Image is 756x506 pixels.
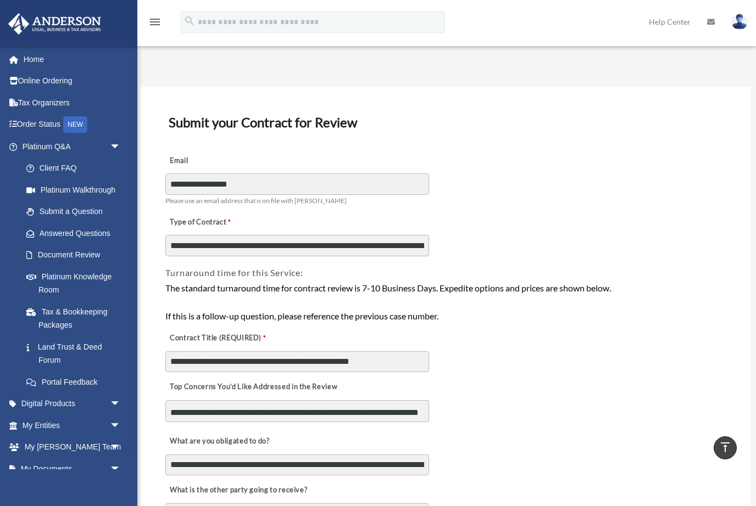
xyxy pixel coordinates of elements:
[719,441,732,454] i: vertical_align_top
[15,371,137,393] a: Portal Feedback
[8,436,137,458] a: My [PERSON_NAME] Teamarrow_drop_down
[165,483,310,498] label: What is the other party going to receive?
[110,136,132,158] span: arrow_drop_down
[15,266,137,301] a: Platinum Knowledge Room
[184,15,196,27] i: search
[110,458,132,480] span: arrow_drop_down
[165,215,275,230] label: Type of Contract
[165,281,725,323] div: The standard turnaround time for contract review is 7-10 Business Days. Expedite options and pric...
[8,458,137,480] a: My Documentsarrow_drop_down
[165,331,275,346] label: Contract Title (REQUIRED)
[165,380,340,395] label: Top Concerns You’d Like Addressed in the Review
[15,244,132,266] a: Document Review
[5,13,104,35] img: Anderson Advisors Platinum Portal
[63,116,87,133] div: NEW
[714,436,737,459] a: vertical_align_top
[110,393,132,415] span: arrow_drop_down
[8,70,137,92] a: Online Ordering
[165,153,275,168] label: Email
[8,92,137,114] a: Tax Organizers
[110,414,132,437] span: arrow_drop_down
[15,201,137,223] a: Submit a Question
[165,196,347,205] span: Please use an email address that is on file with [PERSON_NAME]
[8,393,137,415] a: Digital Productsarrow_drop_down
[148,15,162,29] i: menu
[15,301,137,336] a: Tax & Bookkeeping Packages
[731,14,748,30] img: User Pic
[8,136,137,158] a: Platinum Q&Aarrow_drop_down
[148,19,162,29] a: menu
[15,179,137,201] a: Platinum Walkthrough
[164,111,726,134] h3: Submit your Contract for Review
[8,414,137,436] a: My Entitiesarrow_drop_down
[8,48,137,70] a: Home
[15,222,137,244] a: Answered Questions
[165,434,275,449] label: What are you obligated to do?
[165,267,303,278] span: Turnaround time for this Service:
[15,336,137,371] a: Land Trust & Deed Forum
[8,114,137,136] a: Order StatusNEW
[15,158,137,179] a: Client FAQ
[110,436,132,459] span: arrow_drop_down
